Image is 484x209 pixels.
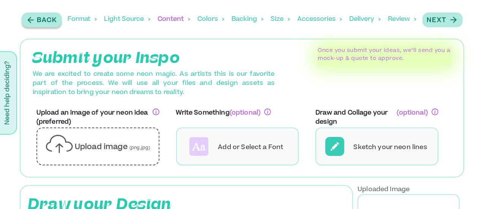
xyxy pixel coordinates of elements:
div: Backing [232,8,263,31]
p: Once you submit your ideas, we’ll send you a mock-up & quote to approve. [318,47,451,63]
div: Colors [198,8,224,31]
div: Choose upto 3 fonts. For more information, kindly check examples. [264,108,271,127]
div: You can draw your own design using the pen tool and move the text around with the hand tool. Colo... [432,108,438,127]
div: Format [68,8,97,31]
div: Accessories [298,8,342,31]
p: (optional) [397,108,428,127]
p: (optional) [230,108,261,127]
p: Upload image [75,142,150,153]
p: Sketch your neon lines [354,143,427,152]
p: Add or Select a Font [218,143,283,152]
p: Upload an image of your neon idea (preferred) [36,108,159,127]
p: Write Something [176,108,271,127]
button: Next [423,13,463,27]
button: Back [22,13,62,27]
div: Size [271,8,290,31]
div: Content [158,8,190,31]
p: Draw and Collage your design [315,108,438,127]
iframe: Chat Widget [446,173,484,209]
p: Submit your Inspo [33,47,309,70]
p: Back [37,16,57,25]
p: We are excited to create some neon magic. As artists this is our favorite part of the process. We... [28,70,279,97]
div: Review [388,8,416,31]
p: Next [427,16,447,25]
span: (png,jpg) [129,146,150,150]
div: Only 1 image can be uploaded per design. [153,108,159,127]
p: Uploaded Image [358,185,410,194]
div: Delivery [350,8,381,31]
div: Light Source [104,8,150,31]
